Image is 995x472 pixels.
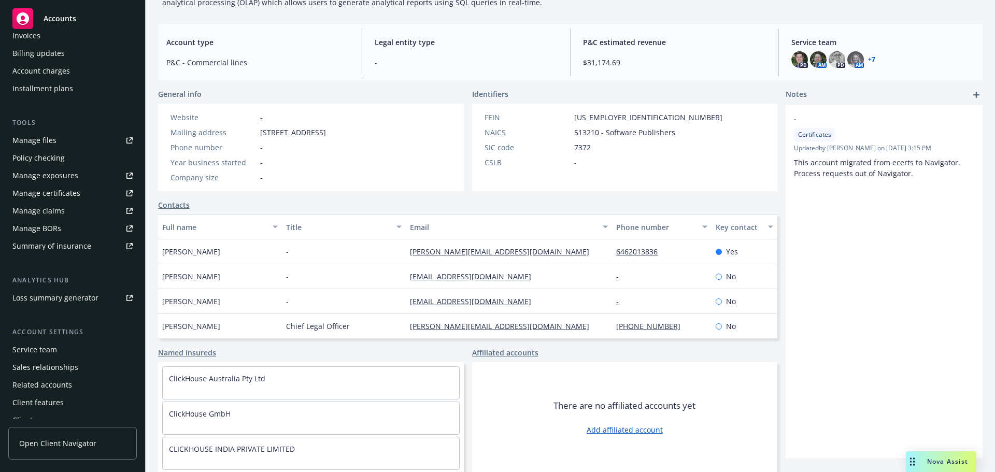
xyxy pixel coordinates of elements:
[8,185,137,202] a: Manage certificates
[12,290,98,306] div: Loss summary generator
[162,271,220,282] span: [PERSON_NAME]
[12,45,65,62] div: Billing updates
[574,142,591,153] span: 7372
[583,57,766,68] span: $31,174.69
[260,157,263,168] span: -
[8,327,137,337] div: Account settings
[8,341,137,358] a: Service team
[375,37,558,48] span: Legal entity type
[786,105,983,187] div: -CertificatesUpdatedby [PERSON_NAME] on [DATE] 3:15 PMThis account migrated from ecerts to Naviga...
[169,374,265,383] a: ClickHouse Australia Pty Ltd
[868,56,875,63] a: +7
[8,290,137,306] a: Loss summary generator
[410,321,598,331] a: [PERSON_NAME][EMAIL_ADDRESS][DOMAIN_NAME]
[612,214,711,239] button: Phone number
[8,377,137,393] a: Related accounts
[12,238,91,254] div: Summary of insurance
[472,89,508,99] span: Identifiers
[574,112,722,123] span: [US_EMPLOYER_IDENTIFICATION_NUMBER]
[12,377,72,393] div: Related accounts
[8,45,137,62] a: Billing updates
[8,27,137,44] a: Invoices
[906,451,976,472] button: Nova Assist
[260,112,263,122] a: -
[12,27,40,44] div: Invoices
[485,127,570,138] div: NAICS
[616,222,695,233] div: Phone number
[8,80,137,97] a: Installment plans
[8,150,137,166] a: Policy checking
[970,89,983,101] a: add
[162,321,220,332] span: [PERSON_NAME]
[472,347,538,358] a: Affiliated accounts
[170,142,256,153] div: Phone number
[726,246,738,257] span: Yes
[375,57,558,68] span: -
[8,63,137,79] a: Account charges
[794,158,962,178] span: This account migrated from ecerts to Navigator. Process requests out of Navigator.
[616,271,627,281] a: -
[726,296,736,307] span: No
[12,412,58,428] div: Client access
[8,238,137,254] a: Summary of insurance
[8,118,137,128] div: Tools
[12,132,56,149] div: Manage files
[12,203,65,219] div: Manage claims
[8,412,137,428] a: Client access
[906,451,919,472] div: Drag to move
[8,167,137,184] a: Manage exposures
[8,275,137,285] div: Analytics hub
[170,157,256,168] div: Year business started
[616,247,666,256] a: 6462013836
[574,127,675,138] span: 513210 - Software Publishers
[170,112,256,123] div: Website
[260,142,263,153] span: -
[485,157,570,168] div: CSLB
[798,130,831,139] span: Certificates
[12,341,57,358] div: Service team
[829,51,845,68] img: photo
[716,222,762,233] div: Key contact
[169,444,295,454] a: CLICKHOUSE INDIA PRIVATE LIMITED
[162,296,220,307] span: [PERSON_NAME]
[485,142,570,153] div: SIC code
[286,271,289,282] span: -
[158,89,202,99] span: General info
[616,321,689,331] a: [PHONE_NUMBER]
[485,112,570,123] div: FEIN
[282,214,406,239] button: Title
[791,51,808,68] img: photo
[8,394,137,411] a: Client features
[12,167,78,184] div: Manage exposures
[616,296,627,306] a: -
[726,271,736,282] span: No
[8,203,137,219] a: Manage claims
[19,438,96,449] span: Open Client Navigator
[12,150,65,166] div: Policy checking
[12,63,70,79] div: Account charges
[553,399,695,412] span: There are no affiliated accounts yet
[8,220,137,237] a: Manage BORs
[170,172,256,183] div: Company size
[169,409,231,419] a: ClickHouse GmbH
[410,271,539,281] a: [EMAIL_ADDRESS][DOMAIN_NAME]
[791,37,974,48] span: Service team
[927,457,968,466] span: Nova Assist
[12,394,64,411] div: Client features
[166,57,349,68] span: P&C - Commercial lines
[12,185,80,202] div: Manage certificates
[712,214,777,239] button: Key contact
[794,144,974,153] span: Updated by [PERSON_NAME] on [DATE] 3:15 PM
[12,80,73,97] div: Installment plans
[410,222,596,233] div: Email
[158,347,216,358] a: Named insureds
[158,214,282,239] button: Full name
[286,222,390,233] div: Title
[583,37,766,48] span: P&C estimated revenue
[8,4,137,33] a: Accounts
[410,247,598,256] a: [PERSON_NAME][EMAIL_ADDRESS][DOMAIN_NAME]
[410,296,539,306] a: [EMAIL_ADDRESS][DOMAIN_NAME]
[12,220,61,237] div: Manage BORs
[786,89,807,101] span: Notes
